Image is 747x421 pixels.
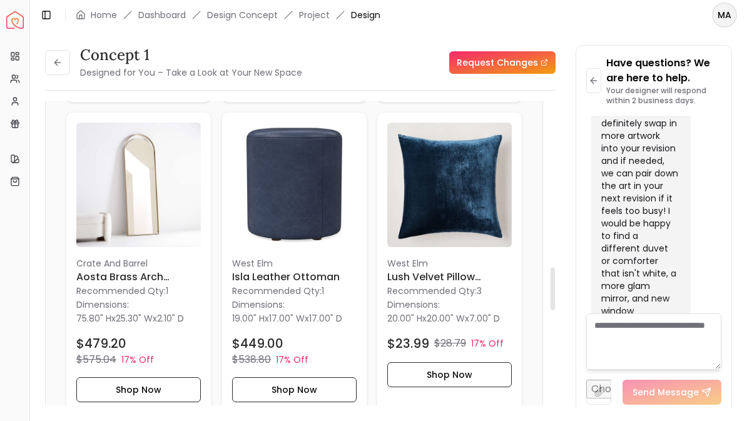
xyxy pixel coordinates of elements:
div: Aosta Brass Arch Cutout Floor Mirror [66,112,211,413]
span: 20.00" W [427,312,465,325]
span: 19.00" H [232,312,265,325]
a: Isla Leather Ottoman imageWest ElmIsla Leather OttomanRecommended Qty:1Dimensions:19.00" Hx17.00"... [221,112,367,413]
p: x x [76,312,184,325]
p: Dimensions: [232,297,285,312]
h4: $479.20 [76,335,126,352]
small: Designed for You – Take a Look at Your New Space [80,66,302,79]
p: $28.79 [434,336,466,351]
h6: Isla Leather Ottoman [232,270,357,285]
span: 75.80" H [76,312,111,325]
p: $538.80 [232,352,271,367]
p: Recommended Qty: 1 [232,285,357,297]
img: Spacejoy Logo [6,11,24,29]
h4: $23.99 [387,335,429,352]
a: Lush Velvet Pillow Covers imageWest ElmLush Velvet Pillow CoversRecommended Qty:3Dimensions:20.00... [377,112,522,413]
div: Lush Velvet Pillow Covers [377,112,522,413]
div: Isla Leather Ottoman [221,112,367,413]
p: Crate And Barrel [76,257,201,270]
div: Hi [PERSON_NAME]! I am so glad we are off to a good start! We can definitely swap in more artwork... [601,54,678,330]
p: 17% Off [276,353,308,366]
a: Aosta Brass Arch Cutout Floor Mirror imageCrate And BarrelAosta Brass Arch Cutout Floor MirrorRec... [66,112,211,413]
img: Isla Leather Ottoman image [232,123,357,247]
p: x x [387,312,500,325]
a: Project [299,9,330,21]
span: MA [713,4,736,26]
p: West Elm [387,257,512,270]
span: 2.10" D [157,312,184,325]
p: Have questions? We are here to help. [606,56,721,86]
button: MA [712,3,737,28]
p: Your designer will respond within 2 business days. [606,86,721,106]
p: Dimensions: [387,297,440,312]
nav: breadcrumb [76,9,380,21]
span: Design [351,9,380,21]
a: Home [91,9,117,21]
li: Design Concept [207,9,278,21]
h6: Lush Velvet Pillow Covers [387,270,512,285]
span: 17.00" D [309,312,342,325]
span: 7.00" D [469,312,500,325]
p: West Elm [232,257,357,270]
p: $575.04 [76,352,116,367]
p: Recommended Qty: 3 [387,285,512,297]
h3: Concept 1 [80,45,302,65]
span: 17.00" W [269,312,305,325]
button: Shop Now [76,377,201,402]
img: Lush Velvet Pillow Covers image [387,123,512,247]
span: 20.00" H [387,312,422,325]
button: Shop Now [232,377,357,402]
h6: Aosta Brass Arch Cutout Floor Mirror [76,270,201,285]
p: Dimensions: [76,297,129,312]
p: x x [232,312,342,325]
a: Dashboard [138,9,186,21]
p: 17% Off [471,337,504,350]
button: Shop Now [387,362,512,387]
a: Request Changes [449,51,556,74]
p: Recommended Qty: 1 [76,285,201,297]
p: 17% Off [121,353,154,366]
img: Aosta Brass Arch Cutout Floor Mirror image [76,123,201,247]
h4: $449.00 [232,335,283,352]
a: Spacejoy [6,11,24,29]
span: 25.30" W [116,312,153,325]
